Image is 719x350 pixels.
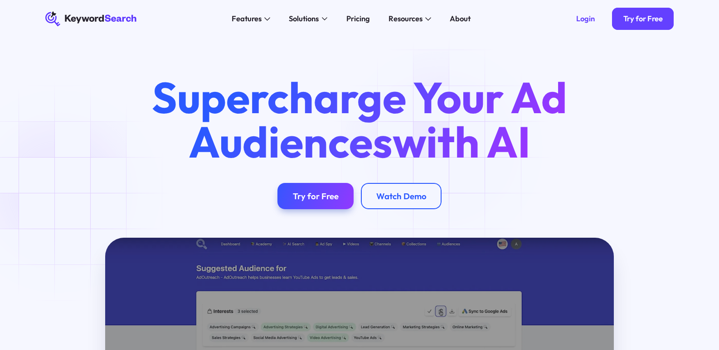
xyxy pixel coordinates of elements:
[612,8,674,30] a: Try for Free
[340,11,375,26] a: Pricing
[289,13,319,24] div: Solutions
[444,11,476,26] a: About
[293,191,339,201] div: Try for Free
[565,8,606,30] a: Login
[393,115,530,169] span: with AI
[346,13,370,24] div: Pricing
[389,13,423,24] div: Resources
[623,14,663,24] div: Try for Free
[134,75,586,164] h1: Supercharge Your Ad Audiences
[232,13,262,24] div: Features
[277,183,353,209] a: Try for Free
[576,14,595,24] div: Login
[450,13,471,24] div: About
[376,191,427,201] div: Watch Demo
